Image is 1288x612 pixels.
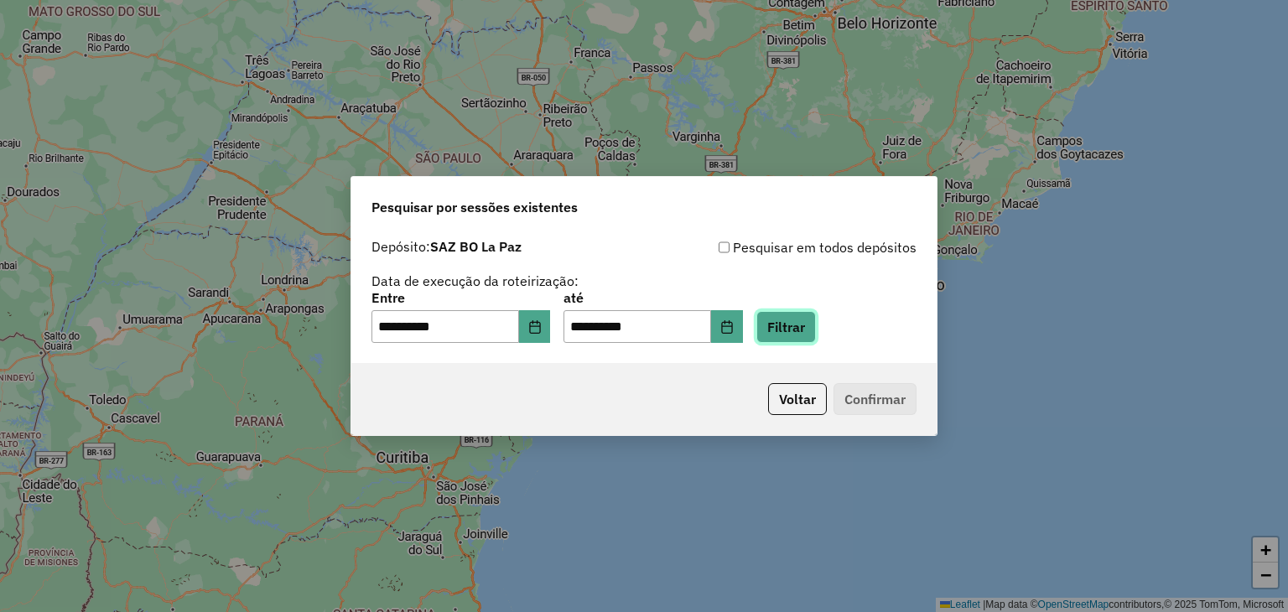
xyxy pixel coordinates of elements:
[371,236,522,257] label: Depósito:
[756,311,816,343] button: Filtrar
[430,238,522,255] strong: SAZ BO La Paz
[711,310,743,344] button: Choose Date
[768,383,827,415] button: Voltar
[563,288,742,308] label: até
[371,271,579,291] label: Data de execução da roteirização:
[371,288,550,308] label: Entre
[519,310,551,344] button: Choose Date
[371,197,578,217] span: Pesquisar por sessões existentes
[644,237,917,257] div: Pesquisar em todos depósitos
